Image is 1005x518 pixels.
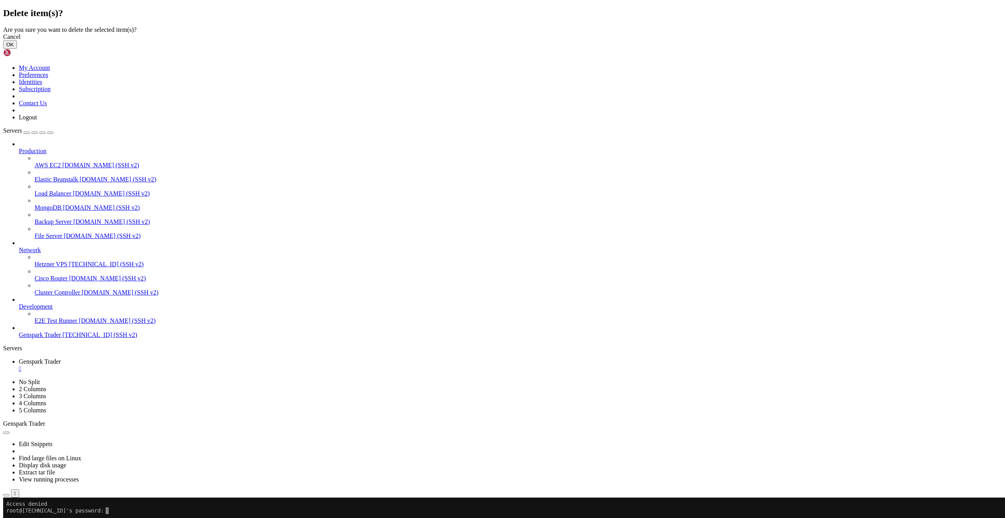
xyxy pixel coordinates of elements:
span: Load Balancer [35,190,71,197]
span: Development [19,303,53,310]
x-row: Access denied [3,3,903,10]
a: Production [19,148,1002,155]
li: Production [19,141,1002,240]
a: Cisco Router [DOMAIN_NAME] (SSH v2) [35,275,1002,282]
span: Genspark Trader [19,331,61,338]
a: Servers [3,127,53,134]
div: Servers [3,345,1002,352]
a: File Server [DOMAIN_NAME] (SSH v2) [35,232,1002,240]
span: AWS EC2 [35,162,61,168]
a: No Split [19,379,40,385]
a: Logout [19,114,37,121]
div: Cancel [3,33,1002,40]
li: Hetzner VPS [TECHNICAL_ID] (SSH v2) [35,254,1002,268]
img: Shellngn [3,49,48,57]
a: Find large files on Linux [19,455,81,461]
li: Genspark Trader [TECHNICAL_ID] (SSH v2) [19,324,1002,339]
a: MongoDB [DOMAIN_NAME] (SSH v2) [35,204,1002,211]
span: Elastic Beanstalk [35,176,78,183]
div: (30, 1) [102,10,106,16]
span: Servers [3,127,22,134]
li: File Server [DOMAIN_NAME] (SSH v2) [35,225,1002,240]
a: Genspark Trader [TECHNICAL_ID] (SSH v2) [19,331,1002,339]
li: Cluster Controller [DOMAIN_NAME] (SSH v2) [35,282,1002,296]
span: [DOMAIN_NAME] (SSH v2) [64,232,141,239]
a: Contact Us [19,100,47,106]
a: Cluster Controller [DOMAIN_NAME] (SSH v2) [35,289,1002,296]
a: Elastic Beanstalk [DOMAIN_NAME] (SSH v2) [35,176,1002,183]
a: Network [19,247,1002,254]
button: OK [3,40,17,49]
button:  [11,489,19,498]
a: 5 Columns [19,407,46,414]
x-row: root@[TECHNICAL_ID]'s password: [3,10,903,16]
li: Development [19,296,1002,324]
a: 2 Columns [19,386,46,392]
span: [DOMAIN_NAME] (SSH v2) [63,204,140,211]
div: Are you sure you want to delete the selected item(s)? [3,26,1002,33]
li: Backup Server [DOMAIN_NAME] (SSH v2) [35,211,1002,225]
li: Cisco Router [DOMAIN_NAME] (SSH v2) [35,268,1002,282]
a: Backup Server [DOMAIN_NAME] (SSH v2) [35,218,1002,225]
a: Display disk usage [19,462,66,469]
span: Cisco Router [35,275,68,282]
span: [DOMAIN_NAME] (SSH v2) [69,275,146,282]
a: Identities [19,79,42,85]
a: Genspark Trader [19,358,1002,372]
span: E2E Test Runner [35,317,77,324]
span: MongoDB [35,204,61,211]
span: [DOMAIN_NAME] (SSH v2) [73,190,150,197]
a: Extract tar file [19,469,55,476]
a: Subscription [19,86,51,92]
span: [DOMAIN_NAME] (SSH v2) [73,218,150,225]
h2: Delete item(s)? [3,8,1002,18]
a: Edit Snippets [19,441,53,447]
a: Hetzner VPS [TECHNICAL_ID] (SSH v2) [35,261,1002,268]
span: Genspark Trader [19,358,61,365]
span: Cluster Controller [35,289,80,296]
a: Development [19,303,1002,310]
a: 4 Columns [19,400,46,406]
a: Load Balancer [DOMAIN_NAME] (SSH v2) [35,190,1002,197]
span: [DOMAIN_NAME] (SSH v2) [79,317,156,324]
a:  [19,365,1002,372]
a: AWS EC2 [DOMAIN_NAME] (SSH v2) [35,162,1002,169]
li: MongoDB [DOMAIN_NAME] (SSH v2) [35,197,1002,211]
span: Network [19,247,41,253]
a: Preferences [19,71,48,78]
span: [DOMAIN_NAME] (SSH v2) [80,176,157,183]
a: 3 Columns [19,393,46,399]
span: Genspark Trader [3,420,45,427]
div:  [14,491,16,496]
span: [DOMAIN_NAME] (SSH v2) [82,289,159,296]
span: [TECHNICAL_ID] (SSH v2) [62,331,137,338]
li: Load Balancer [DOMAIN_NAME] (SSH v2) [35,183,1002,197]
li: Network [19,240,1002,296]
a: E2E Test Runner [DOMAIN_NAME] (SSH v2) [35,317,1002,324]
span: [DOMAIN_NAME] (SSH v2) [62,162,139,168]
li: Elastic Beanstalk [DOMAIN_NAME] (SSH v2) [35,169,1002,183]
span: Production [19,148,46,154]
span: [TECHNICAL_ID] (SSH v2) [69,261,144,267]
span: Backup Server [35,218,72,225]
span: File Server [35,232,62,239]
li: E2E Test Runner [DOMAIN_NAME] (SSH v2) [35,310,1002,324]
span: Hetzner VPS [35,261,68,267]
a: My Account [19,64,50,71]
li: AWS EC2 [DOMAIN_NAME] (SSH v2) [35,155,1002,169]
a: View running processes [19,476,79,483]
